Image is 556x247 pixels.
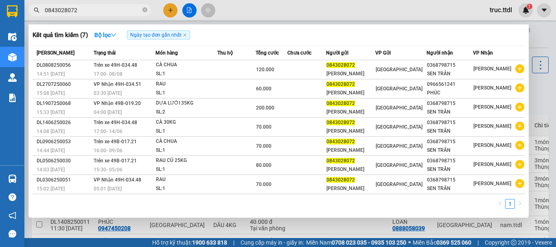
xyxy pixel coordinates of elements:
[37,148,65,153] span: 14:44 [DATE]
[427,165,473,174] div: SEN TRẦN
[427,138,473,146] div: 0368798715
[156,70,217,79] div: SL: 1
[37,90,65,96] span: 15:08 [DATE]
[156,146,217,155] div: SL: 1
[515,160,524,169] span: plus-circle
[427,89,473,97] div: PHÚC
[473,142,511,148] span: [PERSON_NAME]
[94,62,137,68] span: Trên xe 49H-034.48
[155,50,178,56] span: Món hàng
[427,99,473,108] div: 0368798715
[37,80,91,89] div: DL2707250060
[498,201,503,206] span: left
[473,104,511,110] span: [PERSON_NAME]
[156,184,217,193] div: SL: 1
[506,199,514,208] a: 1
[37,186,65,192] span: 15:02 [DATE]
[376,124,422,130] span: [GEOGRAPHIC_DATA]
[94,158,137,164] span: Trên xe 49B-017.21
[473,50,493,56] span: VP Nhận
[37,50,74,56] span: [PERSON_NAME]
[94,71,123,77] span: 17:00 - 08/08
[94,139,137,144] span: Trên xe 49B-017.21
[515,103,524,111] span: plus-circle
[376,67,422,72] span: [GEOGRAPHIC_DATA]
[473,85,511,91] span: [PERSON_NAME]
[427,108,473,116] div: SEN TRẦN
[326,89,374,97] div: [PERSON_NAME]
[376,162,422,168] span: [GEOGRAPHIC_DATA]
[34,7,39,13] span: search
[8,33,17,41] img: warehouse-icon
[517,201,522,206] span: right
[156,80,217,89] div: RAU
[94,101,141,106] span: VP Nhận 49B-019.20
[326,62,355,68] span: 0843028072
[326,139,355,144] span: 0843028072
[376,86,422,92] span: [GEOGRAPHIC_DATA]
[256,50,279,56] span: Tổng cước
[375,50,391,56] span: VP Gửi
[94,148,123,153] span: 16:00 - 09/06
[9,212,16,219] span: notification
[156,165,217,174] div: SL: 1
[94,90,122,96] span: 03:30 [DATE]
[427,184,473,193] div: SEN TRẦN
[156,108,217,117] div: SL: 2
[326,81,355,87] span: 0843028072
[183,33,187,37] span: close
[287,50,311,56] span: Chưa cước
[326,108,374,116] div: [PERSON_NAME]
[326,184,374,193] div: [PERSON_NAME]
[326,70,374,78] div: [PERSON_NAME]
[256,105,274,111] span: 200.000
[473,162,511,167] span: [PERSON_NAME]
[326,165,374,174] div: [PERSON_NAME]
[142,7,147,12] span: close-circle
[33,31,88,39] h3: Kết quả tìm kiếm ( 7 )
[88,28,123,42] button: Bộ lọcdown
[515,122,524,131] span: plus-circle
[37,157,91,165] div: DL0506250030
[156,137,217,146] div: CÀ CHUA
[256,162,271,168] span: 80.000
[256,67,274,72] span: 120.000
[8,53,17,61] img: warehouse-icon
[427,80,473,89] div: 0966561241
[156,61,217,70] div: CÀ CHUA
[37,138,91,146] div: DL0906250053
[256,124,271,130] span: 70.000
[256,86,271,92] span: 60.000
[505,199,515,209] li: 1
[37,167,65,173] span: 14:03 [DATE]
[326,50,348,56] span: Người gửi
[427,118,473,127] div: 0368798715
[256,143,271,149] span: 70.000
[156,175,217,184] div: RAU
[37,118,91,127] div: DL1406250026
[326,101,355,106] span: 0843028072
[326,158,355,164] span: 0843028072
[427,70,473,78] div: SEN TRẦN
[495,199,505,209] button: left
[37,99,91,108] div: DL1907250068
[127,31,190,39] span: Ngày tạo đơn gần nhất
[37,109,65,115] span: 15:33 [DATE]
[7,5,18,17] img: logo-vxr
[427,61,473,70] div: 0368798715
[156,89,217,98] div: SL: 1
[427,146,473,155] div: SEN TRẦN
[94,109,122,115] span: 04:00 [DATE]
[427,176,473,184] div: 0368798715
[515,199,525,209] button: right
[156,99,217,108] div: DƯA LƯỚI 35KG
[473,123,511,129] span: [PERSON_NAME]
[8,94,17,102] img: solution-icon
[427,157,473,165] div: 0368798715
[94,186,122,192] span: 05:01 [DATE]
[94,177,141,183] span: VP Nhận 49H-034.48
[94,120,137,125] span: Trên xe 49H-034.48
[156,118,217,127] div: CÀ 30KG
[515,83,524,92] span: plus-circle
[8,175,17,183] img: warehouse-icon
